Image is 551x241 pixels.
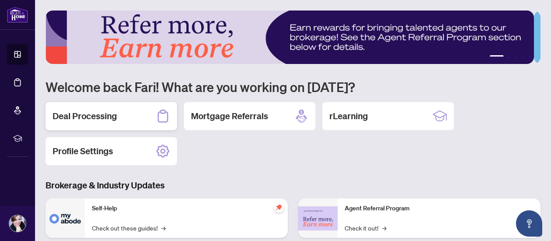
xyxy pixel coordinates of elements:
[92,223,166,233] a: Check out these guides!→
[274,202,284,213] span: pushpin
[9,215,26,232] img: Profile Icon
[92,204,281,213] p: Self-Help
[516,210,542,237] button: Open asap
[53,110,117,122] h2: Deal Processing
[329,110,368,122] h2: rLearning
[345,204,533,213] p: Agent Referral Program
[161,223,166,233] span: →
[507,55,511,59] button: 2
[46,179,540,191] h3: Brokerage & Industry Updates
[528,55,532,59] button: 5
[521,55,525,59] button: 4
[53,145,113,157] h2: Profile Settings
[490,55,504,59] button: 1
[382,223,386,233] span: →
[46,198,85,238] img: Self-Help
[298,206,338,230] img: Agent Referral Program
[514,55,518,59] button: 3
[46,11,534,64] img: Slide 0
[345,223,386,233] a: Check it out!→
[46,78,540,95] h1: Welcome back Fari! What are you working on [DATE]?
[191,110,268,122] h2: Mortgage Referrals
[7,7,28,23] img: logo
